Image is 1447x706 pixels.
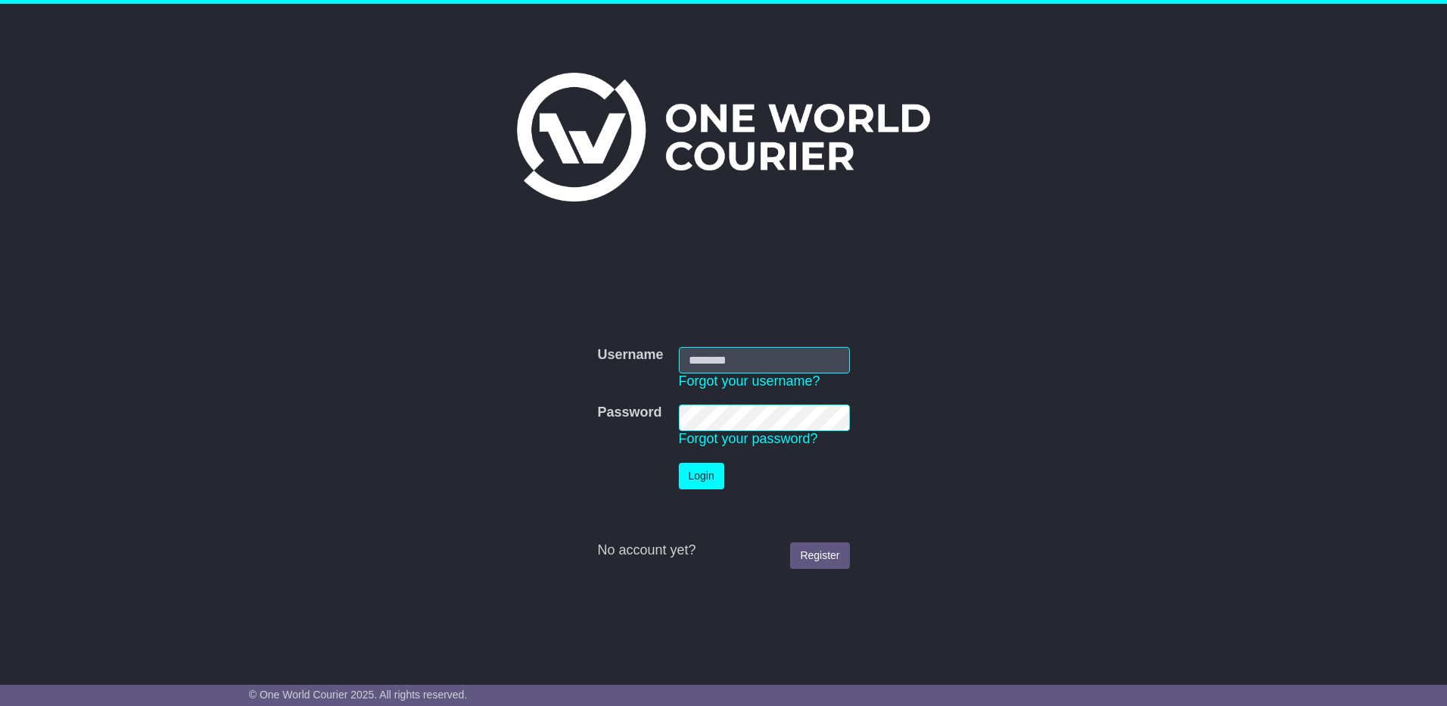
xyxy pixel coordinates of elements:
label: Password [597,405,661,421]
span: © One World Courier 2025. All rights reserved. [249,689,468,701]
a: Register [790,542,849,569]
button: Login [679,463,724,489]
div: No account yet? [597,542,849,559]
a: Forgot your password? [679,431,818,446]
label: Username [597,347,663,364]
img: One World [517,73,930,201]
a: Forgot your username? [679,373,820,389]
